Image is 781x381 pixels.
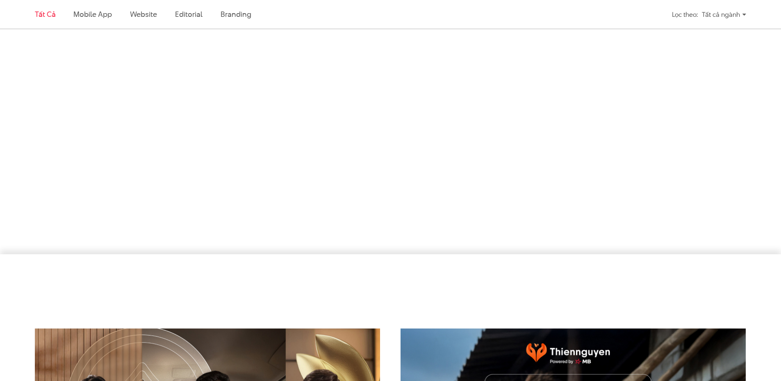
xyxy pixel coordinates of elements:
[672,7,698,22] div: Lọc theo:
[702,7,746,22] div: Tất cả ngành
[130,9,157,19] a: Website
[175,9,203,19] a: Editorial
[35,9,55,19] a: Tất cả
[221,9,251,19] a: Branding
[73,9,112,19] a: Mobile app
